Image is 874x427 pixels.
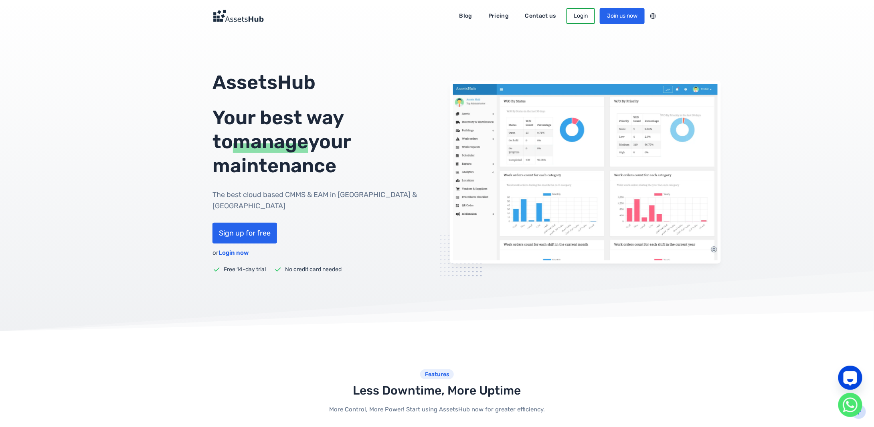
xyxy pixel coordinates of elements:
[212,70,424,95] p: AssetsHub
[224,266,266,274] p: Free 14-day trial
[838,366,862,390] a: Live Chat
[838,393,862,417] a: WhatsApp
[420,369,454,379] span: Features
[212,405,662,414] p: More Control, More Power! Start using AssetsHub now for greater efficiency.
[600,8,645,24] a: Join us now
[212,248,249,258] div: or
[454,10,478,22] a: Blog
[212,383,662,399] h2: Less Downtime, More Uptime
[520,10,562,22] a: Contact us
[212,10,264,22] img: Logo Dark
[212,189,424,211] h1: The best cloud based CMMS & EAM in [GEOGRAPHIC_DATA] & [GEOGRAPHIC_DATA]
[285,266,342,274] p: No credit card needed
[212,223,277,244] a: Sign up for free
[212,106,424,178] div: Your best way to your maintenance
[233,130,308,153] span: manage
[566,8,595,24] a: Login
[450,81,721,264] img: AssetsHub
[218,249,249,256] a: Login now
[483,10,514,22] a: Pricing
